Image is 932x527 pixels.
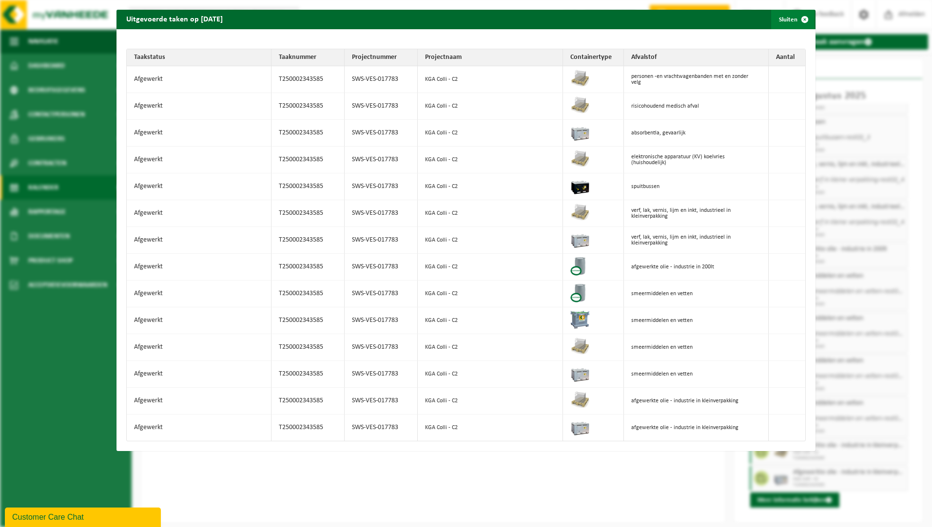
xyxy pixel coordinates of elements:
[272,361,345,388] td: T250002343585
[272,93,345,120] td: T250002343585
[624,49,769,66] th: Afvalstof
[418,200,563,227] td: KGA Colli - C2
[127,93,272,120] td: Afgewerkt
[272,49,345,66] th: Taaknummer
[345,66,418,93] td: SWS-VES-017783
[272,388,345,414] td: T250002343585
[418,334,563,361] td: KGA Colli - C2
[345,254,418,281] td: SWS-VES-017783
[624,120,769,147] td: absorbentia, gevaarlijk
[272,414,345,441] td: T250002343585
[116,10,233,28] h2: Uitgevoerde taken op [DATE]
[418,254,563,281] td: KGA Colli - C2
[570,337,590,356] img: LP-PA-00000-WDN-11
[418,93,563,120] td: KGA Colli - C2
[127,307,272,334] td: Afgewerkt
[570,122,590,142] img: PB-LB-0680-HPE-GY-11
[624,281,769,307] td: smeermiddelen en vetten
[624,147,769,173] td: elektronische apparatuur (KV) koelvries (huishoudelijk)
[127,334,272,361] td: Afgewerkt
[418,173,563,200] td: KGA Colli - C2
[272,307,345,334] td: T250002343585
[127,120,272,147] td: Afgewerkt
[771,10,815,29] button: Sluiten
[127,254,272,281] td: Afgewerkt
[272,147,345,173] td: T250002343585
[127,173,272,200] td: Afgewerkt
[272,120,345,147] td: T250002343585
[624,414,769,441] td: afgewerkte olie - industrie in kleinverpakking
[624,388,769,414] td: afgewerkte olie - industrie in kleinverpakking
[624,173,769,200] td: spuitbussen
[127,281,272,307] td: Afgewerkt
[418,49,563,66] th: Projectnaam
[570,149,590,169] img: LP-PA-00000-WDN-11
[345,173,418,200] td: SWS-VES-017783
[127,147,272,173] td: Afgewerkt
[127,200,272,227] td: Afgewerkt
[272,254,345,281] td: T250002343585
[272,281,345,307] td: T250002343585
[418,227,563,254] td: KGA Colli - C2
[418,281,563,307] td: KGA Colli - C2
[418,66,563,93] td: KGA Colli - C2
[345,200,418,227] td: SWS-VES-017783
[345,388,418,414] td: SWS-VES-017783
[345,361,418,388] td: SWS-VES-017783
[624,200,769,227] td: verf, lak, vernis, lijm en inkt, industrieel in kleinverpakking
[345,414,418,441] td: SWS-VES-017783
[570,203,590,222] img: LP-PA-00000-WDN-11
[570,310,590,329] img: PB-AP-0800-MET-02-01
[345,307,418,334] td: SWS-VES-017783
[345,49,418,66] th: Projectnummer
[570,69,590,88] img: LP-PA-00000-WDN-11
[624,93,769,120] td: risicohoudend medisch afval
[272,200,345,227] td: T250002343585
[769,49,805,66] th: Aantal
[127,227,272,254] td: Afgewerkt
[272,173,345,200] td: T250002343585
[570,363,590,383] img: PB-LB-0680-HPE-GY-11
[570,176,590,195] img: PB-LB-0680-HPE-BK-11
[345,227,418,254] td: SWS-VES-017783
[624,307,769,334] td: smeermiddelen en vetten
[624,334,769,361] td: smeermiddelen en vetten
[418,147,563,173] td: KGA Colli - C2
[127,66,272,93] td: Afgewerkt
[272,66,345,93] td: T250002343585
[418,307,563,334] td: KGA Colli - C2
[127,49,272,66] th: Taakstatus
[418,120,563,147] td: KGA Colli - C2
[570,417,590,436] img: PB-LB-0680-HPE-GY-11
[570,390,590,410] img: LP-PA-00000-WDN-11
[624,254,769,281] td: afgewerkte olie - industrie in 200lt
[570,283,590,302] img: LP-LD-00200-CU
[345,120,418,147] td: SWS-VES-017783
[272,227,345,254] td: T250002343585
[345,334,418,361] td: SWS-VES-017783
[624,66,769,93] td: personen -en vrachtwagenbanden met en zonder velg
[563,49,624,66] th: Containertype
[418,361,563,388] td: KGA Colli - C2
[624,227,769,254] td: verf, lak, vernis, lijm en inkt, industrieel in kleinverpakking
[127,414,272,441] td: Afgewerkt
[570,95,590,115] img: LP-PA-00000-WDN-11
[345,93,418,120] td: SWS-VES-017783
[624,361,769,388] td: smeermiddelen en vetten
[570,229,590,249] img: PB-LB-0680-HPE-GY-11
[345,281,418,307] td: SWS-VES-017783
[418,414,563,441] td: KGA Colli - C2
[5,506,163,527] iframe: chat widget
[127,388,272,414] td: Afgewerkt
[418,388,563,414] td: KGA Colli - C2
[570,256,590,276] img: LP-LD-00200-CU
[345,147,418,173] td: SWS-VES-017783
[272,334,345,361] td: T250002343585
[127,361,272,388] td: Afgewerkt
